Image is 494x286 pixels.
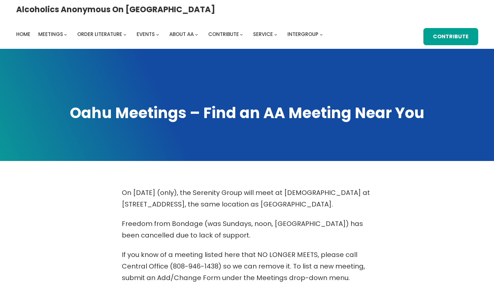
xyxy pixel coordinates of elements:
span: Home [16,31,30,38]
span: Intergroup [287,31,318,38]
button: Contribute submenu [240,33,243,36]
a: Alcoholics Anonymous on [GEOGRAPHIC_DATA] [16,2,215,16]
nav: Intergroup [16,30,325,39]
span: Service [253,31,273,38]
span: Events [137,31,155,38]
a: About AA [169,30,194,39]
button: Intergroup submenu [320,33,323,36]
button: Order Literature submenu [123,33,126,36]
a: Contribute [423,28,478,45]
a: Home [16,30,30,39]
a: Service [253,30,273,39]
span: Contribute [208,31,239,38]
span: Meetings [38,31,63,38]
button: Meetings submenu [64,33,67,36]
span: Order Literature [77,31,122,38]
p: On [DATE] (only), the Serenity Group will meet at [DEMOGRAPHIC_DATA] at [STREET_ADDRESS], the sam... [122,187,373,210]
h1: Oahu Meetings – Find an AA Meeting Near You [16,103,478,123]
a: Meetings [38,30,63,39]
button: Events submenu [156,33,159,36]
button: About AA submenu [195,33,198,36]
button: Service submenu [274,33,277,36]
a: Contribute [208,30,239,39]
p: If you know of a meeting listed here that NO LONGER MEETS, please call Central Office (808-946-14... [122,249,373,284]
span: About AA [169,31,194,38]
p: Freedom from Bondage (was Sundays, noon, [GEOGRAPHIC_DATA]) has been cancelled due to lack of sup... [122,218,373,241]
a: Intergroup [287,30,318,39]
a: Events [137,30,155,39]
